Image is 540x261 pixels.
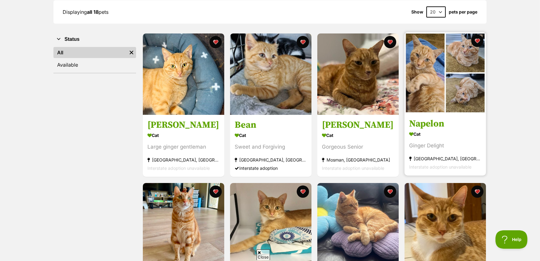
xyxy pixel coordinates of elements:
a: [PERSON_NAME] Cat Gorgeous Senior Mosman, [GEOGRAPHIC_DATA] Interstate adoption unavailable favou... [317,115,399,177]
div: [GEOGRAPHIC_DATA], [GEOGRAPHIC_DATA] [147,156,220,164]
label: pets per page [449,10,477,14]
a: All [53,47,127,58]
img: Napelon [405,32,486,114]
div: [GEOGRAPHIC_DATA], [GEOGRAPHIC_DATA] [235,156,307,164]
span: Displaying pets [63,9,108,15]
img: Sir Richard [317,33,399,115]
iframe: Help Scout Beacon - Open [495,230,528,249]
span: Interstate adoption unavailable [409,165,472,170]
div: Gorgeous Senior [322,143,394,151]
button: favourite [209,185,222,198]
img: Romeo [143,33,224,115]
span: Interstate adoption unavailable [322,166,384,171]
button: favourite [384,36,396,48]
div: Interstate adoption [235,164,307,173]
span: Close [256,249,270,260]
div: Cat [322,131,394,140]
div: Status [53,46,136,73]
span: Interstate adoption unavailable [147,166,210,171]
a: Bean Cat Sweet and Forgiving [GEOGRAPHIC_DATA], [GEOGRAPHIC_DATA] Interstate adoption favourite [230,115,311,177]
h3: Bean [235,119,307,131]
h3: [PERSON_NAME] [322,119,394,131]
button: favourite [297,185,309,198]
a: Remove filter [127,47,136,58]
a: Available [53,59,136,70]
h3: [PERSON_NAME] [147,119,220,131]
div: Mosman, [GEOGRAPHIC_DATA] [322,156,394,164]
a: [PERSON_NAME] Cat Large ginger gentleman [GEOGRAPHIC_DATA], [GEOGRAPHIC_DATA] Interstate adoption... [143,115,224,177]
button: Status [53,35,136,43]
h3: Napelon [409,118,481,130]
strong: all 18 [87,9,99,15]
button: favourite [209,36,222,48]
div: Large ginger gentleman [147,143,220,151]
div: Cat [409,130,481,139]
a: Napelon Cat Ginger Delight [GEOGRAPHIC_DATA], [GEOGRAPHIC_DATA] Interstate adoption unavailable f... [405,114,486,176]
div: Cat [235,131,307,140]
div: [GEOGRAPHIC_DATA], [GEOGRAPHIC_DATA] [409,155,481,163]
img: Bean [230,33,311,115]
div: Sweet and Forgiving [235,143,307,151]
button: favourite [297,36,309,48]
div: Cat [147,131,220,140]
button: favourite [471,185,483,198]
button: favourite [471,35,483,47]
div: Ginger Delight [409,142,481,150]
span: Show [411,10,423,14]
button: favourite [384,185,396,198]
